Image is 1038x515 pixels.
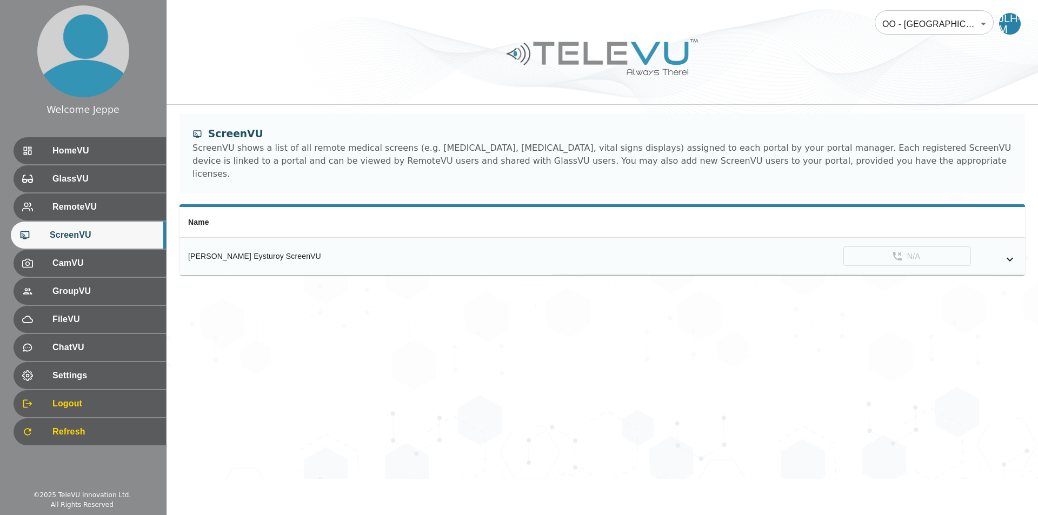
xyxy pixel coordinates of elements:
span: GlassVU [52,172,157,185]
div: GlassVU [14,165,166,192]
span: RemoteVU [52,200,157,213]
div: All Rights Reserved [51,500,114,510]
div: FileVU [14,306,166,333]
span: Settings [52,369,157,382]
span: Logout [52,397,157,410]
div: Settings [14,362,166,389]
div: GroupVU [14,278,166,305]
span: Refresh [52,425,157,438]
div: ChatVU [14,334,166,361]
span: GroupVU [52,285,157,298]
span: CamVU [52,257,157,270]
span: ScreenVU [50,229,157,242]
div: HomeVU [14,137,166,164]
span: Name [188,218,209,226]
span: HomeVU [52,144,157,157]
div: CamVU [14,250,166,277]
div: ScreenVU [11,222,166,249]
div: Logout [14,390,166,417]
img: Logo [505,35,700,79]
div: OO - [GEOGRAPHIC_DATA] - [GEOGRAPHIC_DATA] [875,9,994,39]
span: ChatVU [52,341,157,354]
span: FileVU [52,313,157,326]
div: RemoteVU [14,193,166,220]
div: Refresh [14,418,166,445]
div: ScreenVU [192,126,1012,142]
img: profile.png [37,5,129,97]
div: [PERSON_NAME] Eysturoy ScreenVU [188,251,544,262]
table: simple table [179,207,1025,276]
div: Welcome Jeppe [46,103,119,117]
div: JLH-M [999,13,1021,35]
div: ScreenVU shows a list of all remote medical screens (e.g. [MEDICAL_DATA], [MEDICAL_DATA], vital s... [192,142,1012,180]
div: © 2025 TeleVU Innovation Ltd. [33,490,131,500]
